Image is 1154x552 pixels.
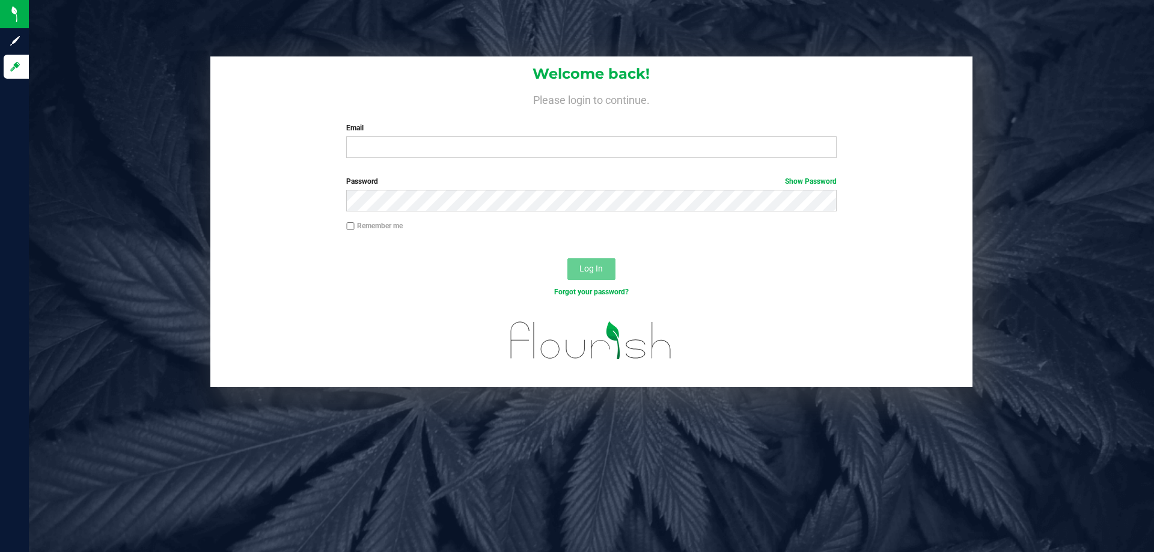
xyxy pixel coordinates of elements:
[785,177,837,186] a: Show Password
[346,177,378,186] span: Password
[346,123,836,133] label: Email
[210,91,972,106] h4: Please login to continue.
[496,310,686,371] img: flourish_logo.svg
[567,258,615,280] button: Log In
[579,264,603,273] span: Log In
[210,66,972,82] h1: Welcome back!
[346,222,355,231] input: Remember me
[346,220,403,231] label: Remember me
[9,61,21,73] inline-svg: Log in
[554,288,629,296] a: Forgot your password?
[9,35,21,47] inline-svg: Sign up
